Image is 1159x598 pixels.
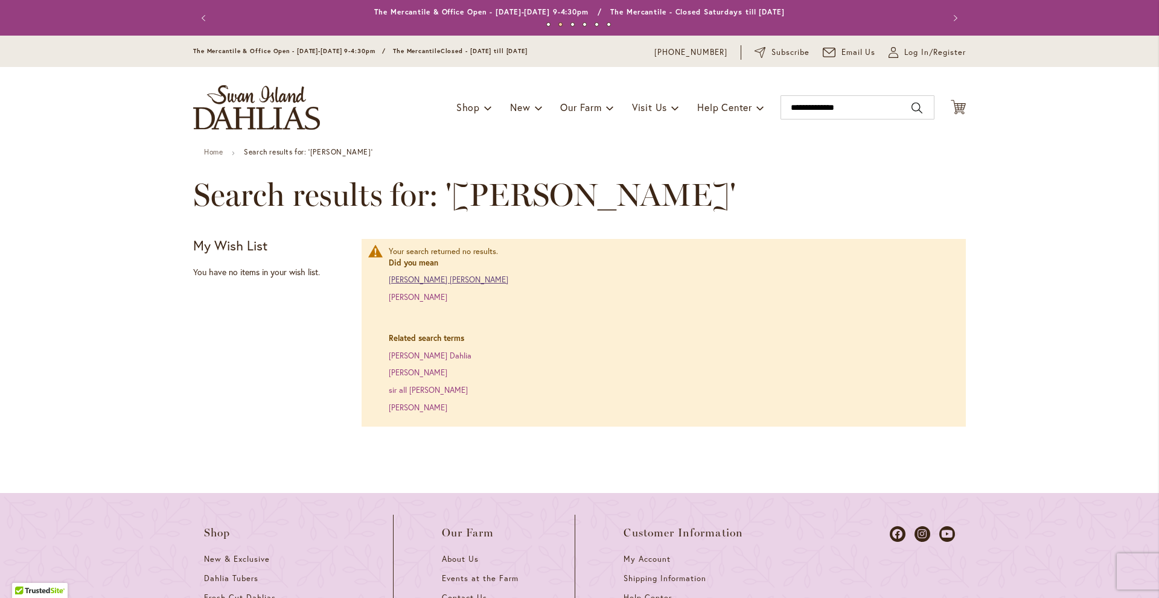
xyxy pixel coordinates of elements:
[374,7,785,16] a: The Mercantile & Office Open - [DATE]-[DATE] 9-4:30pm / The Mercantile - Closed Saturdays till [D...
[389,258,954,269] dt: Did you mean
[560,101,601,113] span: Our Farm
[389,385,468,395] a: sir all [PERSON_NAME]
[595,22,599,27] button: 5 of 6
[755,46,809,59] a: Subscribe
[546,22,551,27] button: 1 of 6
[624,554,671,564] span: My Account
[697,101,752,113] span: Help Center
[890,526,905,542] a: Dahlias on Facebook
[193,237,267,254] strong: My Wish List
[193,47,441,55] span: The Mercantile & Office Open - [DATE]-[DATE] 9-4:30pm / The Mercantile
[389,292,447,302] a: [PERSON_NAME]
[607,22,611,27] button: 6 of 6
[193,177,736,213] span: Search results for: '[PERSON_NAME]'
[632,101,667,113] span: Visit Us
[442,554,479,564] span: About Us
[904,46,966,59] span: Log In/Register
[624,573,706,584] span: Shipping Information
[442,573,518,584] span: Events at the Farm
[570,22,575,27] button: 3 of 6
[915,526,930,542] a: Dahlias on Instagram
[389,246,954,413] div: Your search returned no results.
[771,46,809,59] span: Subscribe
[204,527,231,539] span: Shop
[193,266,354,278] div: You have no items in your wish list.
[193,85,320,130] a: store logo
[9,555,43,589] iframe: Launch Accessibility Center
[442,527,494,539] span: Our Farm
[624,527,743,539] span: Customer Information
[389,402,447,413] a: [PERSON_NAME]
[942,6,966,30] button: Next
[389,367,447,378] a: [PERSON_NAME]
[583,22,587,27] button: 4 of 6
[389,275,508,285] a: [PERSON_NAME] [PERSON_NAME]
[244,147,372,156] strong: Search results for: '[PERSON_NAME]'
[204,573,258,584] span: Dahlia Tubers
[193,6,217,30] button: Previous
[841,46,876,59] span: Email Us
[654,46,727,59] a: [PHONE_NUMBER]
[204,147,223,156] a: Home
[510,101,530,113] span: New
[823,46,876,59] a: Email Us
[889,46,966,59] a: Log In/Register
[456,101,480,113] span: Shop
[389,351,471,361] a: [PERSON_NAME] Dahlia
[939,526,955,542] a: Dahlias on Youtube
[389,333,954,345] dt: Related search terms
[558,22,563,27] button: 2 of 6
[441,47,528,55] span: Closed - [DATE] till [DATE]
[204,554,270,564] span: New & Exclusive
